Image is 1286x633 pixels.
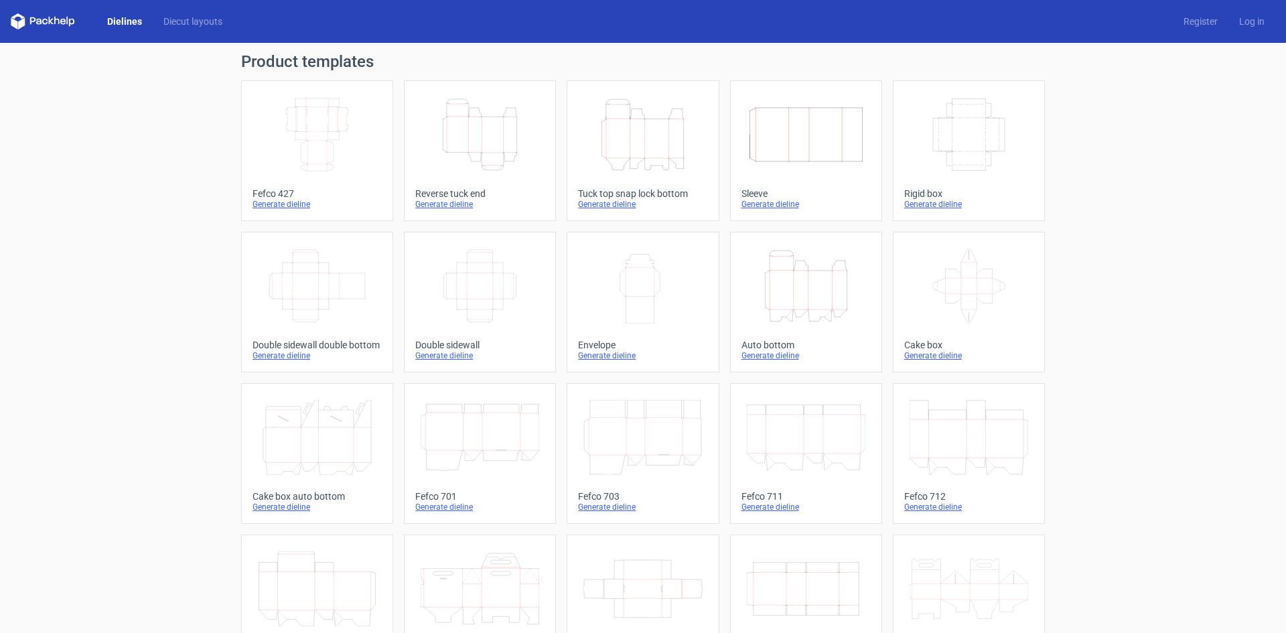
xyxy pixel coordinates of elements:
[578,350,707,361] div: Generate dieline
[415,350,545,361] div: Generate dieline
[253,491,382,502] div: Cake box auto bottom
[741,199,871,210] div: Generate dieline
[904,350,1033,361] div: Generate dieline
[893,80,1045,221] a: Rigid boxGenerate dieline
[241,232,393,372] a: Double sidewall double bottomGenerate dieline
[578,502,707,512] div: Generate dieline
[253,350,382,361] div: Generate dieline
[1173,15,1228,28] a: Register
[153,15,233,28] a: Diecut layouts
[404,383,556,524] a: Fefco 701Generate dieline
[741,188,871,199] div: Sleeve
[253,502,382,512] div: Generate dieline
[415,199,545,210] div: Generate dieline
[904,491,1033,502] div: Fefco 712
[578,188,707,199] div: Tuck top snap lock bottom
[241,54,1045,70] h1: Product templates
[253,188,382,199] div: Fefco 427
[253,340,382,350] div: Double sidewall double bottom
[730,232,882,372] a: Auto bottomGenerate dieline
[893,232,1045,372] a: Cake boxGenerate dieline
[741,340,871,350] div: Auto bottom
[241,80,393,221] a: Fefco 427Generate dieline
[893,383,1045,524] a: Fefco 712Generate dieline
[904,188,1033,199] div: Rigid box
[415,491,545,502] div: Fefco 701
[904,340,1033,350] div: Cake box
[904,199,1033,210] div: Generate dieline
[904,502,1033,512] div: Generate dieline
[404,232,556,372] a: Double sidewallGenerate dieline
[741,502,871,512] div: Generate dieline
[741,491,871,502] div: Fefco 711
[415,502,545,512] div: Generate dieline
[415,188,545,199] div: Reverse tuck end
[96,15,153,28] a: Dielines
[567,80,719,221] a: Tuck top snap lock bottomGenerate dieline
[404,80,556,221] a: Reverse tuck endGenerate dieline
[578,491,707,502] div: Fefco 703
[578,199,707,210] div: Generate dieline
[567,232,719,372] a: EnvelopeGenerate dieline
[415,340,545,350] div: Double sidewall
[730,383,882,524] a: Fefco 711Generate dieline
[1228,15,1275,28] a: Log in
[241,383,393,524] a: Cake box auto bottomGenerate dieline
[578,340,707,350] div: Envelope
[741,350,871,361] div: Generate dieline
[567,383,719,524] a: Fefco 703Generate dieline
[730,80,882,221] a: SleeveGenerate dieline
[253,199,382,210] div: Generate dieline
